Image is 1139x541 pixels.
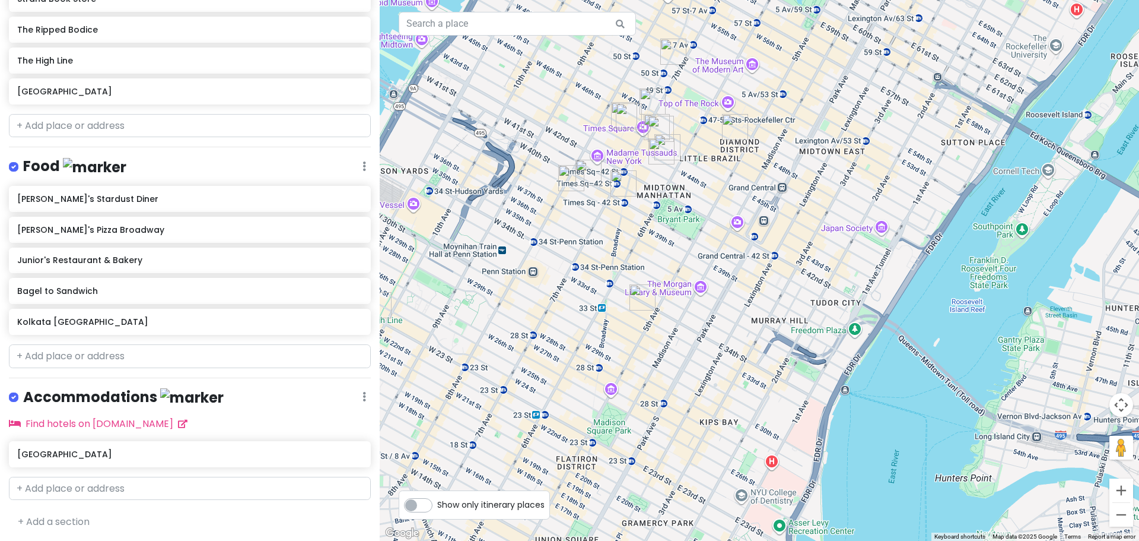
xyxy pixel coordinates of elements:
[23,157,126,176] h4: Food
[17,194,362,204] h6: [PERSON_NAME]'s Stardust Diner
[437,498,545,511] span: Show only itinerary places
[648,138,675,164] div: Aura Hotel Times Square
[660,39,686,65] div: Ellen's Stardust Diner
[9,477,371,501] input: + Add place or address
[17,449,362,460] h6: [GEOGRAPHIC_DATA]
[160,388,224,407] img: marker
[992,533,1057,540] span: Map data ©2025 Google
[9,344,371,368] input: + Add place or address
[399,12,636,36] input: Search a place
[17,55,362,66] h6: The High Line
[575,160,602,186] div: Bagel to Sandwich
[1109,436,1133,460] button: Drag Pegman onto the map to open Street View
[17,86,362,97] h6: [GEOGRAPHIC_DATA]
[9,114,371,138] input: + Add place or address
[611,102,637,128] div: Booth Theatre
[1109,479,1133,502] button: Zoom in
[365,292,392,318] div: The High Line
[722,114,748,140] div: Kolkata Chai - Rockefeller Center
[9,417,187,431] a: Find hotels on [DOMAIN_NAME]
[23,388,224,407] h4: Accommodations
[644,114,670,140] div: Lyceum Theatre
[1088,533,1135,540] a: Report a map error
[17,286,362,296] h6: Bagel to Sandwich
[558,165,584,191] div: The Drama Book Shop
[383,526,422,541] img: Google
[616,103,642,129] div: Junior's Restaurant & Bakery
[383,526,422,541] a: Open this area in Google Maps (opens a new window)
[654,134,680,160] div: Belasco Theatre
[17,317,362,327] h6: Kolkata [GEOGRAPHIC_DATA]
[610,170,637,197] div: Joe's Pizza Broadway
[640,88,666,115] div: TKTS Times Square
[17,224,362,235] h6: [PERSON_NAME]'s Pizza Broadway
[63,158,126,176] img: marker
[18,515,90,529] a: + Add a section
[934,533,985,541] button: Keyboard shortcuts
[1109,503,1133,527] button: Zoom out
[648,116,674,142] div: Museum of Broadway
[17,255,362,265] h6: Junior's Restaurant & Bakery
[17,24,362,35] h6: The Ripped Bodice
[1064,533,1081,540] a: Terms
[1109,393,1133,417] button: Map camera controls
[629,284,656,311] div: Empire State Building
